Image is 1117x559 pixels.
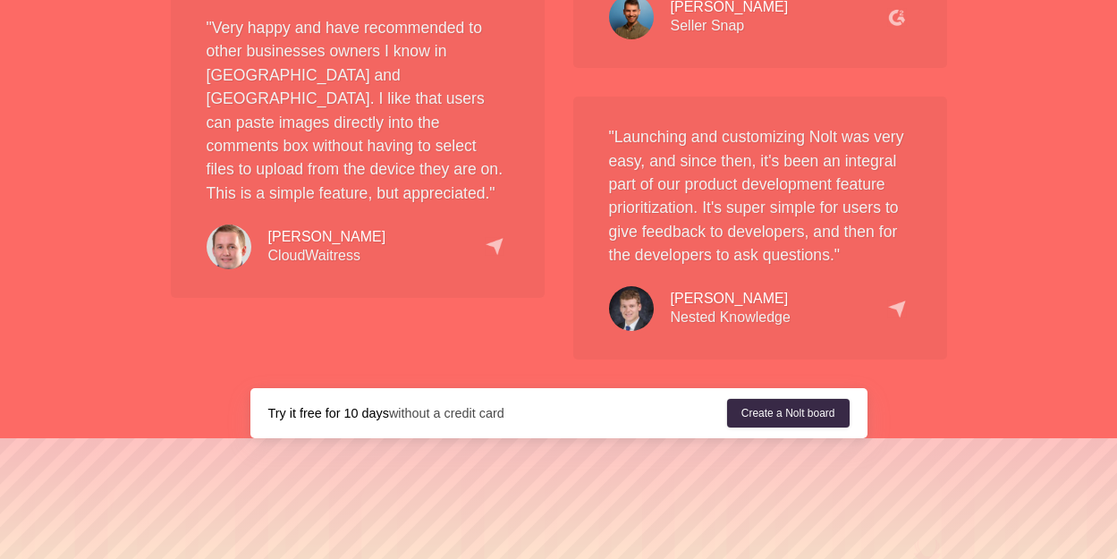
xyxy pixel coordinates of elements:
img: capterra.78f6e3bf33.png [887,300,906,318]
div: without a credit card [268,404,727,422]
div: Nested Knowledge [671,290,791,327]
div: CloudWaitress [268,228,386,266]
a: Create a Nolt board [727,399,850,428]
p: "Launching and customizing Nolt was very easy, and since then, it's been an integral part of our ... [609,125,911,267]
img: capterra.78f6e3bf33.png [485,237,503,256]
img: testimonial-kevin.7f980a5c3c.jpg [609,286,654,331]
div: [PERSON_NAME] [268,228,386,247]
strong: Try it free for 10 days [268,406,389,420]
p: "Very happy and have recommended to other businesses owners I know in [GEOGRAPHIC_DATA] and [GEOG... [207,16,509,205]
img: testimonial-christopher.57c50d1362.jpg [207,224,251,269]
div: [PERSON_NAME] [671,290,791,309]
img: g2.cb6f757962.png [887,8,906,27]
